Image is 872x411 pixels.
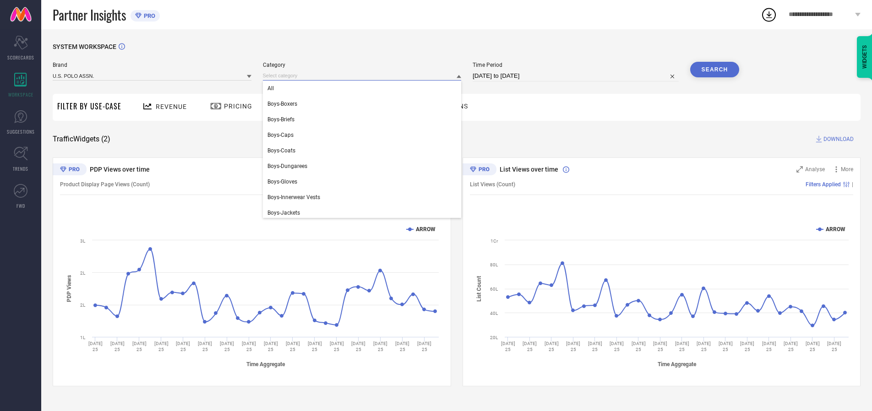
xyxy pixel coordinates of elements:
span: SUGGESTIONS [7,128,35,135]
text: [DATE] 25 [697,341,711,352]
span: Product Display Page Views (Count) [60,181,150,188]
text: ARROW [826,226,845,233]
text: 80L [490,262,498,267]
div: Boys-Gloves [263,174,462,189]
text: [DATE] 25 [417,341,431,352]
span: Filters Applied [806,181,841,188]
span: All [267,85,274,92]
tspan: Time Aggregate [658,361,697,368]
span: | [852,181,853,188]
span: DOWNLOAD [823,135,854,144]
text: [DATE] 25 [308,341,322,352]
span: SCORECARDS [7,54,34,61]
span: Boys-Boxers [267,101,297,107]
text: [DATE] 25 [501,341,515,352]
text: [DATE] 25 [610,341,624,352]
text: 60L [490,287,498,292]
text: [DATE] 25 [719,341,733,352]
text: [DATE] 25 [588,341,602,352]
text: [DATE] 25 [762,341,776,352]
span: Analyse [805,166,825,173]
span: Partner Insights [53,5,126,24]
text: [DATE] 25 [242,341,256,352]
text: [DATE] 25 [351,341,365,352]
div: Boys-Coats [263,143,462,158]
text: [DATE] 25 [220,341,234,352]
text: 2L [80,303,86,308]
tspan: PDP Views [66,275,72,302]
svg: Zoom [796,166,803,173]
text: [DATE] 25 [176,341,190,352]
text: [DATE] 25 [653,341,667,352]
span: PRO [142,12,155,19]
span: Revenue [156,103,187,110]
div: Premium [53,163,87,177]
span: TRENDS [13,165,28,172]
text: [DATE] 25 [264,341,278,352]
span: PDP Views over time [90,166,150,173]
span: More [841,166,853,173]
span: FWD [16,202,25,209]
text: 1Cr [490,238,498,243]
span: Boys-Jackets [267,210,300,216]
text: ARROW [416,226,436,233]
input: Select time period [473,70,679,81]
text: [DATE] 25 [523,341,537,352]
span: Time Period [473,62,679,68]
span: List Views over time [500,166,558,173]
text: [DATE] 25 [88,341,103,352]
text: [DATE] 25 [132,341,147,352]
span: Boys-Innerwear Vests [267,194,320,200]
text: 3L [80,238,86,243]
div: Open download list [761,6,777,23]
text: 2L [80,270,86,276]
text: [DATE] 25 [110,341,125,352]
text: [DATE] 25 [566,341,580,352]
text: [DATE] 25 [154,341,169,352]
span: SYSTEM WORKSPACE [53,43,116,50]
tspan: List Count [476,276,482,302]
text: [DATE] 25 [675,341,689,352]
text: 40L [490,311,498,316]
text: [DATE] 25 [373,341,387,352]
span: Pricing [224,103,252,110]
span: Boys-Coats [267,147,295,154]
span: WORKSPACE [8,91,33,98]
text: 20L [490,335,498,340]
span: Boys-Caps [267,132,294,138]
text: [DATE] 25 [632,341,646,352]
span: Boys-Gloves [267,178,297,185]
span: Traffic Widgets ( 2 ) [53,135,110,144]
text: 1L [80,335,86,340]
div: Boys-Jackets [263,205,462,221]
span: Boys-Briefs [267,116,294,123]
span: Brand [53,62,251,68]
tspan: Time Aggregate [246,361,285,368]
div: Boys-Caps [263,127,462,143]
text: [DATE] 25 [784,341,798,352]
div: Boys-Briefs [263,112,462,127]
span: Filter By Use-Case [57,101,121,112]
text: [DATE] 25 [806,341,820,352]
div: Boys-Boxers [263,96,462,112]
div: Premium [463,163,496,177]
div: Boys-Innerwear Vests [263,189,462,205]
span: Boys-Dungarees [267,163,307,169]
text: [DATE] 25 [740,341,754,352]
div: All [263,81,462,96]
text: [DATE] 25 [395,341,409,352]
text: [DATE] 25 [198,341,212,352]
span: List Views (Count) [470,181,515,188]
text: [DATE] 25 [286,341,300,352]
button: Search [690,62,740,77]
span: Category [263,62,462,68]
text: [DATE] 25 [330,341,344,352]
input: Select category [263,71,462,81]
text: [DATE] 25 [545,341,559,352]
div: Boys-Dungarees [263,158,462,174]
text: [DATE] 25 [827,341,841,352]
